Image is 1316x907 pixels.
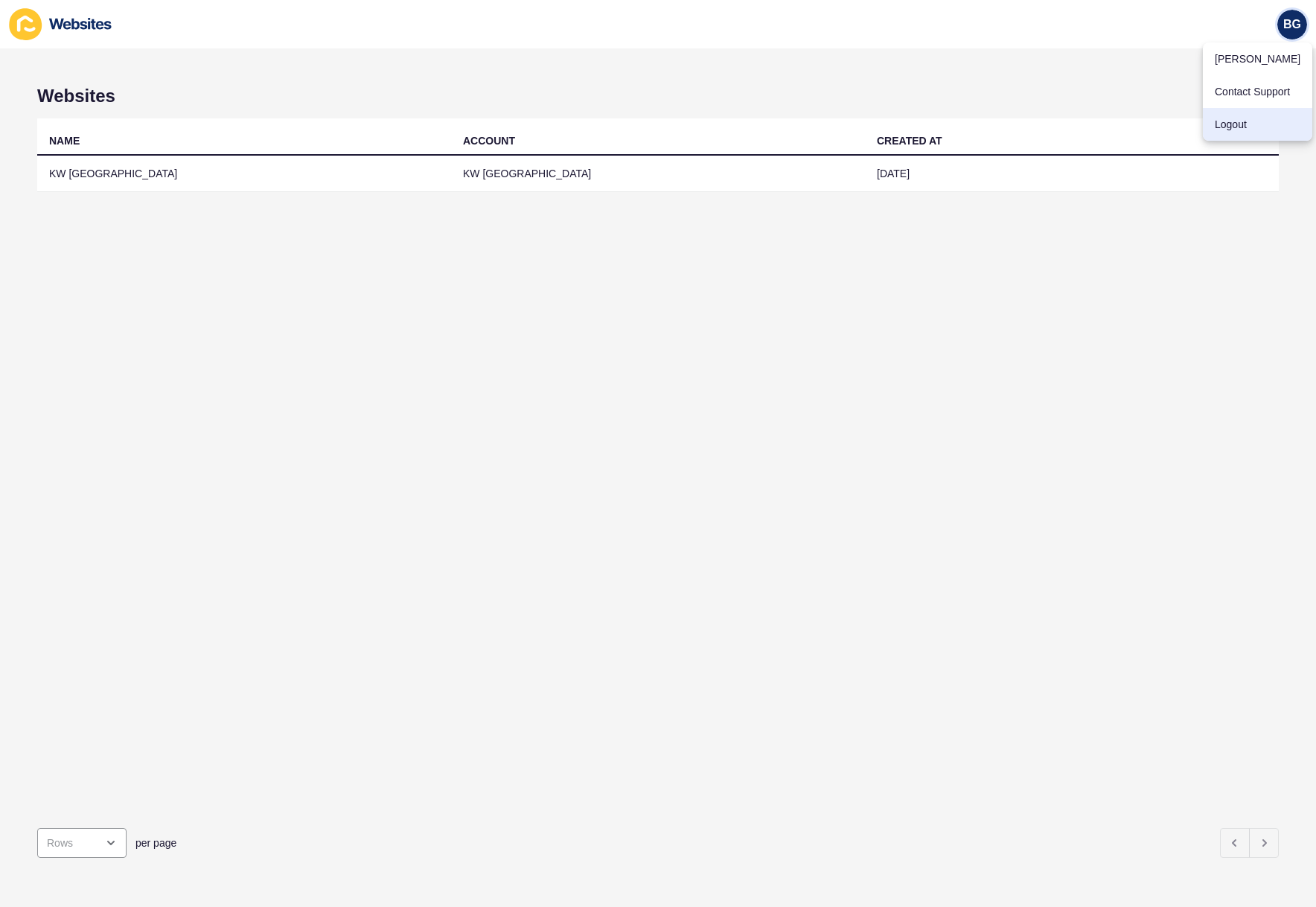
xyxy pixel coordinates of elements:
[1283,17,1301,32] span: BG
[1203,42,1312,75] a: [PERSON_NAME]
[135,836,176,850] span: per page
[451,156,865,192] td: KW [GEOGRAPHIC_DATA]
[877,133,942,148] div: CREATED AT
[1203,75,1312,108] a: Contact Support
[49,133,80,148] div: NAME
[865,156,1279,192] td: [DATE]
[1203,108,1312,141] a: Logout
[463,133,515,148] div: ACCOUNT
[37,828,127,858] div: open menu
[37,86,1279,106] h1: Websites
[37,156,451,192] td: KW [GEOGRAPHIC_DATA]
